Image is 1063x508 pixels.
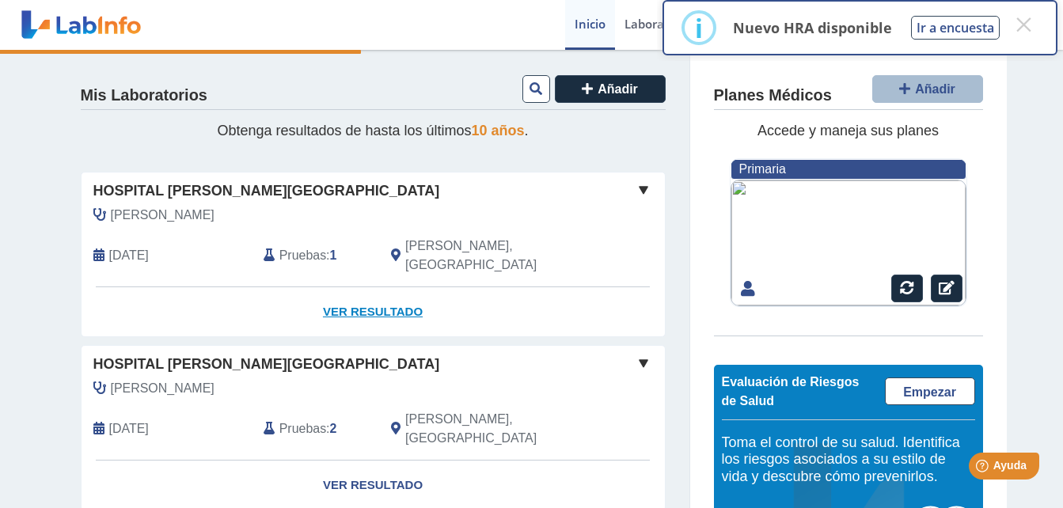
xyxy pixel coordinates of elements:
[472,123,525,138] span: 10 años
[757,123,939,138] span: Accede y maneja sus planes
[722,375,860,408] span: Evaluación de Riesgos de Salud
[915,82,955,96] span: Añadir
[109,419,149,438] span: 2025-08-01
[598,82,638,96] span: Añadir
[922,446,1046,491] iframe: Help widget launcher
[739,162,786,176] span: Primaria
[733,18,892,37] p: Nuevo HRA disponible
[279,246,326,265] span: Pruebas
[217,123,528,138] span: Obtenga resultados de hasta los últimos .
[903,385,956,399] span: Empezar
[714,86,832,105] h4: Planes Médicos
[109,246,149,265] span: 2025-08-27
[330,422,337,435] b: 2
[82,287,665,337] a: Ver Resultado
[330,248,337,262] b: 1
[555,75,666,103] button: Añadir
[405,237,580,275] span: Ponce, PR
[93,180,440,202] span: Hospital [PERSON_NAME][GEOGRAPHIC_DATA]
[111,379,214,398] span: Cordero Torres, Emmanuelle
[252,410,379,448] div: :
[872,75,983,103] button: Añadir
[911,16,1000,40] button: Ir a encuesta
[1009,10,1038,39] button: Close this dialog
[252,237,379,275] div: :
[695,13,703,42] div: i
[279,419,326,438] span: Pruebas
[81,86,207,105] h4: Mis Laboratorios
[111,206,214,225] span: Comas, Carlos
[885,377,975,405] a: Empezar
[405,410,580,448] span: Ponce, PR
[722,434,975,486] h5: Toma el control de su salud. Identifica los riesgos asociados a su estilo de vida y descubre cómo...
[93,354,440,375] span: Hospital [PERSON_NAME][GEOGRAPHIC_DATA]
